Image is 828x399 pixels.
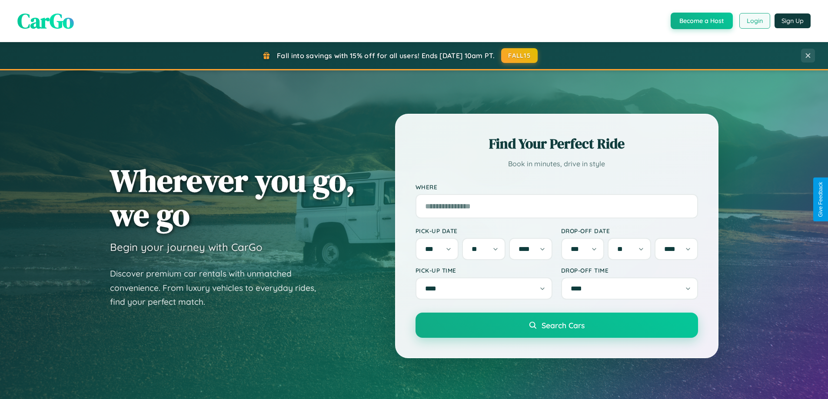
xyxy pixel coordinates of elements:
label: Where [416,183,698,191]
span: Search Cars [542,320,585,330]
label: Drop-off Time [561,267,698,274]
label: Pick-up Time [416,267,552,274]
h2: Find Your Perfect Ride [416,134,698,153]
h1: Wherever you go, we go [110,163,355,232]
p: Book in minutes, drive in style [416,158,698,170]
h3: Begin your journey with CarGo [110,241,263,254]
button: Become a Host [671,13,733,29]
button: Search Cars [416,313,698,338]
div: Give Feedback [818,182,824,217]
label: Pick-up Date [416,227,552,234]
button: Sign Up [775,13,811,28]
p: Discover premium car rentals with unmatched convenience. From luxury vehicles to everyday rides, ... [110,267,327,309]
span: CarGo [17,7,74,35]
button: Login [739,13,770,29]
span: Fall into savings with 15% off for all users! Ends [DATE] 10am PT. [277,51,495,60]
button: FALL15 [501,48,538,63]
label: Drop-off Date [561,227,698,234]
